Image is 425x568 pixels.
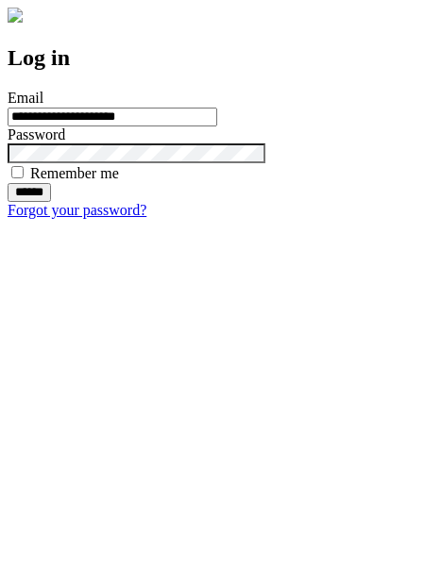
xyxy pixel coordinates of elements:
a: Forgot your password? [8,202,146,218]
label: Remember me [30,165,119,181]
label: Email [8,90,43,106]
h2: Log in [8,45,417,71]
label: Password [8,126,65,142]
img: logo-4e3dc11c47720685a147b03b5a06dd966a58ff35d612b21f08c02c0306f2b779.png [8,8,23,23]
